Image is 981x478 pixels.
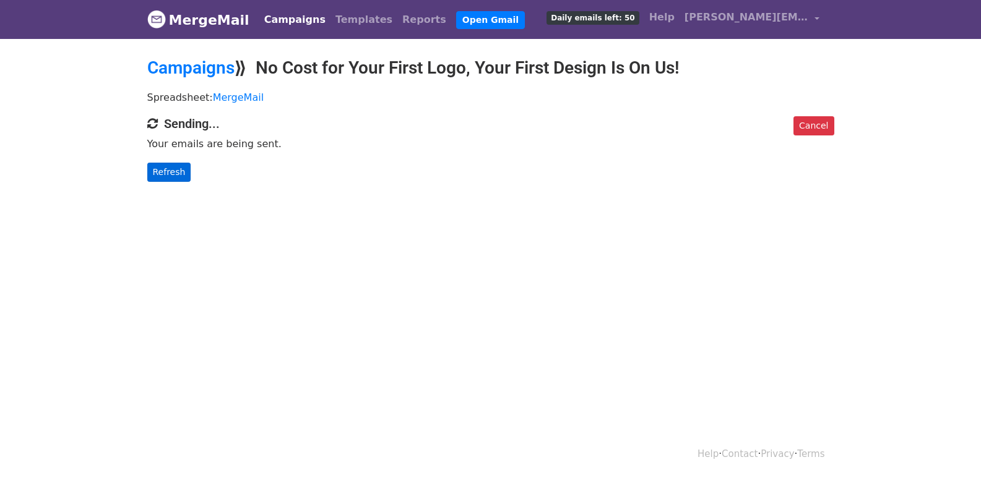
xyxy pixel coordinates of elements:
iframe: Chat Widget [919,419,981,478]
span: Daily emails left: 50 [547,11,639,25]
h4: Sending... [147,116,834,131]
a: MergeMail [213,92,264,103]
a: Help [698,448,719,459]
h2: ⟫ No Cost for Your First Logo, Your First Design Is On Us! [147,58,834,79]
a: Refresh [147,163,191,182]
a: Daily emails left: 50 [542,5,644,30]
span: [PERSON_NAME][EMAIL_ADDRESS][DOMAIN_NAME] [685,10,808,25]
a: Terms [797,448,824,459]
a: Contact [722,448,758,459]
a: Reports [397,7,451,32]
a: Templates [331,7,397,32]
img: MergeMail logo [147,10,166,28]
a: Help [644,5,680,30]
a: Cancel [793,116,834,135]
a: Campaigns [259,7,331,32]
p: Spreadsheet: [147,91,834,104]
p: Your emails are being sent. [147,137,834,150]
a: Open Gmail [456,11,525,29]
a: [PERSON_NAME][EMAIL_ADDRESS][DOMAIN_NAME] [680,5,824,34]
a: MergeMail [147,7,249,33]
a: Campaigns [147,58,235,78]
a: Privacy [761,448,794,459]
